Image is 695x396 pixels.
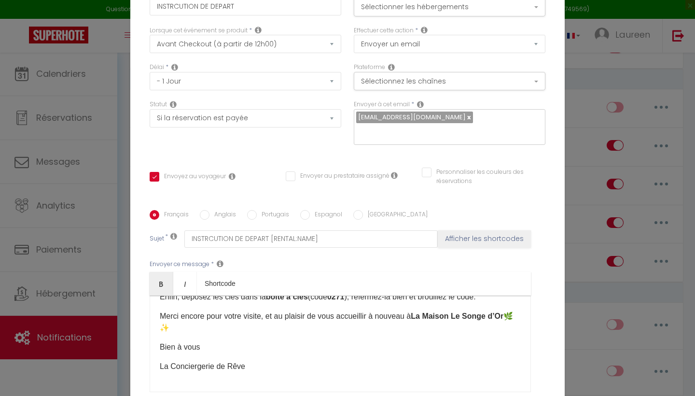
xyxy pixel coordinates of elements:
[358,113,466,122] span: [EMAIL_ADDRESS][DOMAIN_NAME]
[173,272,197,295] a: Italic
[150,100,167,109] label: Statut
[417,100,424,108] i: Recipient
[363,210,428,221] label: [GEOGRAPHIC_DATA]
[160,311,521,334] p: Merci encore pour votre visite, et au plaisir de vous accueillir à nouveau à 🌿✨
[255,26,262,34] i: Event Occur
[421,26,428,34] i: Action Type
[388,63,395,71] i: Action Channel
[159,210,189,221] label: Français
[411,312,503,320] strong: La Maison Le Songe d’Or
[171,63,178,71] i: Action Time
[257,210,289,221] label: Portugais
[150,272,173,295] a: Bold
[354,26,414,35] label: Effectuer cette action
[229,172,236,180] i: Envoyer au voyageur
[150,63,164,72] label: Délai
[354,72,545,90] button: Sélectionnez les chaînes
[170,232,177,240] i: Subject
[354,100,410,109] label: Envoyer à cet email
[438,230,531,248] button: Afficher les shortcodes
[150,260,209,269] label: Envoyer ce message
[354,63,385,72] label: Plateforme
[150,234,164,244] label: Sujet
[150,26,248,35] label: Lorsque cet événement se produit
[391,171,398,179] i: Envoyer au prestataire si il est assigné
[170,100,177,108] i: Booking status
[310,210,342,221] label: Espagnol
[8,4,37,33] button: Open LiveChat chat widget
[197,272,243,295] a: Shortcode
[327,293,345,301] b: 0271
[209,210,236,221] label: Anglais
[217,260,223,268] i: Message
[160,341,521,353] p: Bien à vous
[160,361,521,372] p: La Conciergerie de Rêve
[266,293,308,301] strong: boîte à clés
[160,291,521,303] p: Enfin, déposez les clés dans la (code ), refermez-la bien et brouillez le code.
